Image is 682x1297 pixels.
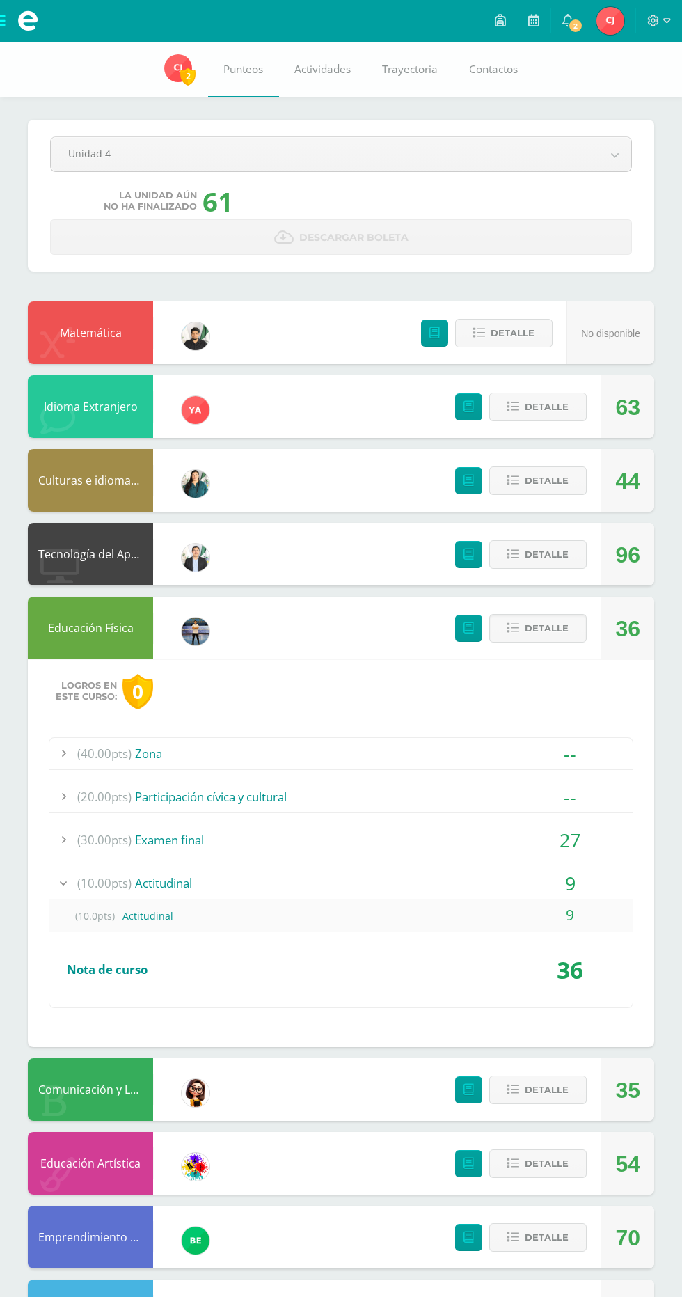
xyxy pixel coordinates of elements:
[489,540,587,569] button: Detalle
[208,42,279,97] a: Punteos
[525,1225,569,1250] span: Detalle
[454,42,534,97] a: Contactos
[615,1059,640,1122] div: 35
[28,449,153,512] div: Culturas e idiomas mayas Garífuna y Xinca L2
[28,597,153,659] div: Educación Física
[568,18,583,33] span: 2
[180,68,196,85] span: 2
[525,1151,569,1177] span: Detalle
[382,62,438,77] span: Trayectoria
[489,1223,587,1252] button: Detalle
[455,319,553,347] button: Detalle
[164,54,192,82] img: 03e148f6b19249712b3b9c7a183a0702.png
[28,1206,153,1268] div: Emprendimiento para la Productividad y Desarrollo
[49,781,633,812] div: Participación cívica y cultural
[469,62,518,77] span: Contactos
[49,867,633,899] div: Actitudinal
[67,961,148,977] span: Nota de curso
[51,137,631,171] a: Unidad 4
[507,943,633,996] div: 36
[491,320,534,346] span: Detalle
[28,523,153,585] div: Tecnología del Aprendizaje y Comunicación
[489,1076,587,1104] button: Detalle
[67,900,122,932] span: (10.0pts)
[77,738,132,769] span: (40.00pts)
[182,322,209,350] img: a5e710364e73df65906ee1fa578590e2.png
[203,183,233,219] div: 61
[77,867,132,899] span: (10.00pts)
[507,899,633,931] div: 9
[615,376,640,439] div: 63
[49,738,633,769] div: Zona
[294,62,351,77] span: Actividades
[525,542,569,567] span: Detalle
[223,62,263,77] span: Punteos
[28,301,153,364] div: Matemática
[489,614,587,643] button: Detalle
[49,900,633,932] div: Actitudinal
[182,618,209,645] img: bde165c00b944de6c05dcae7d51e2fcc.png
[615,1133,640,1195] div: 54
[525,394,569,420] span: Detalle
[122,674,153,709] div: 0
[507,781,633,812] div: --
[182,396,209,424] img: 90ee13623fa7c5dbc2270dab131931b4.png
[182,1227,209,1255] img: b85866ae7f275142dc9a325ef37a630d.png
[615,1206,640,1269] div: 70
[182,544,209,572] img: aa2172f3e2372f881a61fb647ea0edf1.png
[615,597,640,660] div: 36
[507,867,633,899] div: 9
[28,1132,153,1195] div: Educación Artística
[525,615,569,641] span: Detalle
[489,1149,587,1178] button: Detalle
[28,375,153,438] div: Idioma Extranjero
[77,824,132,856] span: (30.00pts)
[596,7,624,35] img: 03e148f6b19249712b3b9c7a183a0702.png
[507,738,633,769] div: --
[299,221,409,255] span: Descargar boleta
[182,470,209,498] img: f58bb6038ea3a85f08ed05377cd67300.png
[489,466,587,495] button: Detalle
[182,1079,209,1107] img: cddb2fafc80e4a6e526b97ae3eca20ef.png
[367,42,454,97] a: Trayectoria
[525,468,569,494] span: Detalle
[489,393,587,421] button: Detalle
[104,190,197,212] span: La unidad aún no ha finalizado
[279,42,367,97] a: Actividades
[525,1077,569,1103] span: Detalle
[49,824,633,856] div: Examen final
[507,824,633,856] div: 27
[56,680,117,702] span: Logros en este curso:
[615,450,640,512] div: 44
[28,1058,153,1121] div: Comunicación y Lenguaje L1
[182,1153,209,1181] img: d0a5be8572cbe4fc9d9d910beeabcdaa.png
[68,137,580,170] span: Unidad 4
[77,781,132,812] span: (20.00pts)
[615,524,640,586] div: 96
[581,328,640,339] span: No disponible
